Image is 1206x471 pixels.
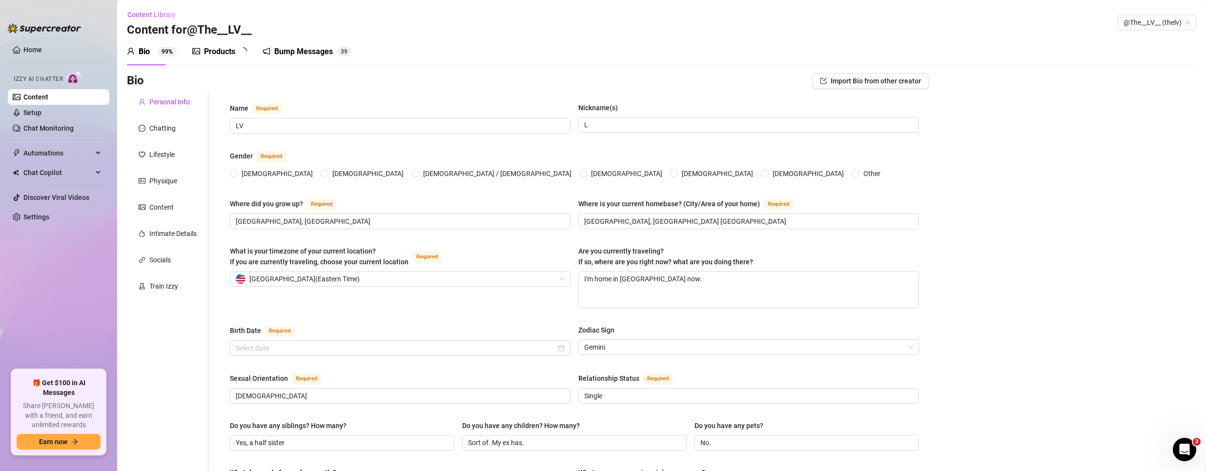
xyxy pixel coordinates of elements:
[23,124,74,132] a: Chat Monitoring
[462,420,580,431] div: Do you have any children? How many?
[831,77,921,85] span: Import Bio from other creator
[236,274,245,284] img: us
[1185,20,1191,25] span: team
[257,151,286,162] span: Required
[71,438,78,445] span: arrow-right
[820,78,827,84] span: import
[139,125,145,132] span: message
[158,47,177,57] sup: 99%
[578,373,639,384] div: Relationship Status
[149,123,176,134] div: Chatting
[695,420,770,431] label: Do you have any pets?
[8,23,81,33] img: logo-BBDzfeDw.svg
[584,340,913,354] span: Gemini
[127,47,135,55] span: user
[236,343,556,353] input: Birth Date
[1193,438,1201,446] span: 3
[307,199,336,210] span: Required
[578,325,621,335] label: Zodiac Sign
[149,97,190,107] div: Personal Info
[419,168,575,179] span: [DEMOGRAPHIC_DATA] / [DEMOGRAPHIC_DATA]
[263,47,270,55] span: notification
[13,149,20,157] span: thunderbolt
[700,437,911,448] input: Do you have any pets?
[578,247,753,266] span: Are you currently traveling? If so, where are you right now? what are you doing there?
[204,46,235,58] div: Products
[265,326,294,336] span: Required
[139,256,145,263] span: link
[230,198,303,209] div: Where did you grow up?
[139,151,145,158] span: heart
[578,373,683,384] label: Relationship Status
[23,109,41,117] a: Setup
[139,177,145,184] span: idcard
[812,73,929,89] button: Import Bio from other creator
[149,202,174,213] div: Content
[139,230,145,237] span: fire
[236,391,563,401] input: Sexual Orientation
[149,255,171,265] div: Socials
[678,168,757,179] span: [DEMOGRAPHIC_DATA]
[149,228,197,239] div: Intimate Details
[230,373,332,384] label: Sexual Orientation
[468,437,679,448] input: Do you have any children? How many?
[230,247,409,266] span: What is your timezone of your current location? If you are currently traveling, choose your curre...
[236,120,563,131] input: Name
[230,420,353,431] label: Do you have any siblings? How many?
[13,169,19,176] img: Chat Copilot
[236,216,563,227] input: Where did you grow up?
[238,168,317,179] span: [DEMOGRAPHIC_DATA]
[17,434,101,450] button: Earn nowarrow-right
[252,103,282,114] span: Required
[578,102,618,113] div: Nickname(s)
[139,283,145,290] span: experiment
[14,75,63,84] span: Izzy AI Chatter
[584,216,911,227] input: Where is your current homebase? (City/Area of your home)
[139,98,145,105] span: user
[23,46,42,54] a: Home
[249,272,360,286] span: [GEOGRAPHIC_DATA] ( Eastern Time )
[23,165,93,180] span: Chat Copilot
[578,325,614,335] div: Zodiac Sign
[230,151,253,161] div: Gender
[230,198,347,210] label: Where did you grow up?
[17,401,101,430] span: Share [PERSON_NAME] with a friend, and earn unlimited rewards
[236,437,447,448] input: Do you have any siblings? How many?
[149,176,177,186] div: Physique
[274,46,333,58] div: Bump Messages
[578,198,804,210] label: Where is your current homebase? (City/Area of your home)
[149,281,178,292] div: Train Izzy
[139,204,145,211] span: picture
[695,420,763,431] div: Do you have any pets?
[39,438,67,446] span: Earn now
[584,119,911,130] input: Nickname(s)
[230,150,297,162] label: Gender
[23,213,49,221] a: Settings
[643,373,673,384] span: Required
[230,373,288,384] div: Sexual Orientation
[17,378,101,397] span: 🎁 Get $100 in AI Messages
[239,47,247,55] span: loading
[337,47,351,57] sup: 39
[328,168,408,179] span: [DEMOGRAPHIC_DATA]
[579,272,919,308] textarea: I'm home in [GEOGRAPHIC_DATA] now.
[412,252,442,262] span: Required
[341,48,344,55] span: 3
[764,199,793,210] span: Required
[859,168,884,179] span: Other
[230,325,261,336] div: Birth Date
[584,391,911,401] input: Relationship Status
[578,102,625,113] label: Nickname(s)
[192,47,200,55] span: picture
[292,373,321,384] span: Required
[23,93,48,101] a: Content
[127,7,184,22] button: Content Library
[769,168,848,179] span: [DEMOGRAPHIC_DATA]
[23,194,89,201] a: Discover Viral Videos
[462,420,587,431] label: Do you have any children? How many?
[230,420,347,431] div: Do you have any siblings? How many?
[230,102,292,114] label: Name
[149,149,175,160] div: Lifestyle
[1173,438,1196,461] iframe: Intercom live chat
[127,73,144,89] h3: Bio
